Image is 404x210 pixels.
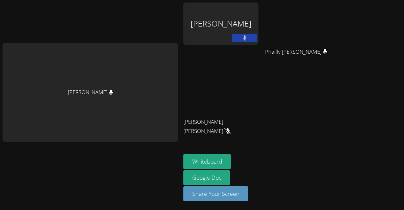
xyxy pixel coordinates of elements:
[183,170,230,185] a: Google Doc
[183,3,258,45] div: [PERSON_NAME]
[183,186,248,201] button: Share Your Screen
[183,117,253,136] span: [PERSON_NAME] [PERSON_NAME]
[265,47,327,57] span: Phailly [PERSON_NAME]
[183,154,231,169] button: Whiteboard
[3,43,178,142] div: [PERSON_NAME]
